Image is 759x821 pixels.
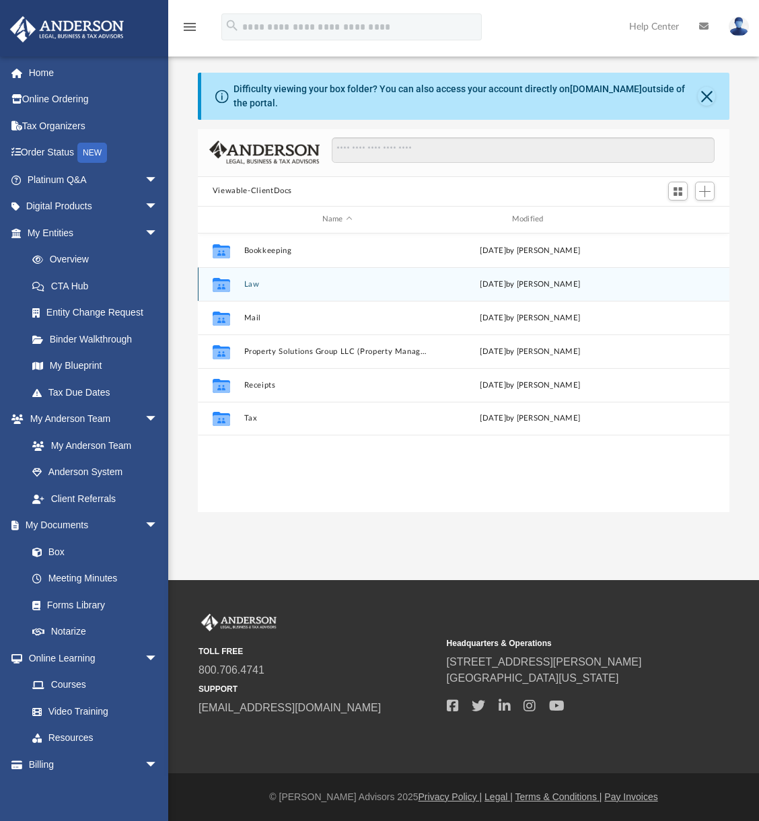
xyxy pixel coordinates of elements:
[244,246,431,255] button: Bookkeeping
[9,86,178,113] a: Online Ordering
[204,213,238,225] div: id
[9,139,178,167] a: Order StatusNEW
[9,193,178,220] a: Digital Productsarrow_drop_down
[198,702,381,713] a: [EMAIL_ADDRESS][DOMAIN_NAME]
[447,672,619,684] a: [GEOGRAPHIC_DATA][US_STATE]
[570,83,642,94] a: [DOMAIN_NAME]
[198,234,729,512] div: grid
[244,347,431,356] button: Property Solutions Group LLC (Property Management Company) Self-Formed Docs
[244,314,431,322] button: Mail
[19,299,178,326] a: Entity Change Request
[437,312,624,324] div: [DATE] by [PERSON_NAME]
[198,683,437,695] small: SUPPORT
[9,59,178,86] a: Home
[19,432,165,459] a: My Anderson Team
[9,406,172,433] a: My Anderson Teamarrow_drop_down
[145,751,172,779] span: arrow_drop_down
[19,246,178,273] a: Overview
[19,592,165,618] a: Forms Library
[9,645,172,672] a: Online Learningarrow_drop_down
[6,16,128,42] img: Anderson Advisors Platinum Portal
[419,791,482,802] a: Privacy Policy |
[19,326,178,353] a: Binder Walkthrough
[19,485,172,512] a: Client Referrals
[19,725,172,752] a: Resources
[19,353,172,380] a: My Blueprint
[9,751,178,778] a: Billingarrow_drop_down
[9,512,172,539] a: My Documentsarrow_drop_down
[233,82,698,110] div: Difficulty viewing your box folder? You can also access your account directly on outside of the p...
[437,278,624,290] div: [DATE] by [PERSON_NAME]
[447,656,642,668] a: [STREET_ADDRESS][PERSON_NAME]
[698,87,715,106] button: Close
[9,219,178,246] a: My Entitiesarrow_drop_down
[145,512,172,540] span: arrow_drop_down
[19,538,165,565] a: Box
[19,618,172,645] a: Notarize
[19,672,172,699] a: Courses
[198,645,437,657] small: TOLL FREE
[244,414,431,423] button: Tax
[213,185,292,197] button: Viewable-ClientDocs
[19,379,178,406] a: Tax Due Dates
[182,19,198,35] i: menu
[604,791,657,802] a: Pay Invoices
[437,379,624,391] div: [DATE] by [PERSON_NAME]
[629,213,723,225] div: id
[437,413,624,425] div: [DATE] by [PERSON_NAME]
[198,614,279,631] img: Anderson Advisors Platinum Portal
[19,565,172,592] a: Meeting Minutes
[668,182,688,201] button: Switch to Grid View
[695,182,715,201] button: Add
[225,18,240,33] i: search
[145,406,172,433] span: arrow_drop_down
[437,244,624,256] div: [DATE] by [PERSON_NAME]
[182,26,198,35] a: menu
[447,637,686,649] small: Headquarters & Operations
[198,664,264,676] a: 800.706.4741
[145,193,172,221] span: arrow_drop_down
[145,219,172,247] span: arrow_drop_down
[77,143,107,163] div: NEW
[436,213,623,225] div: Modified
[145,645,172,672] span: arrow_drop_down
[484,791,513,802] a: Legal |
[19,698,165,725] a: Video Training
[19,273,178,299] a: CTA Hub
[729,17,749,36] img: User Pic
[243,213,430,225] div: Name
[515,791,602,802] a: Terms & Conditions |
[145,166,172,194] span: arrow_drop_down
[19,459,172,486] a: Anderson System
[9,112,178,139] a: Tax Organizers
[437,345,624,357] div: [DATE] by [PERSON_NAME]
[332,137,715,163] input: Search files and folders
[9,166,178,193] a: Platinum Q&Aarrow_drop_down
[168,790,759,804] div: © [PERSON_NAME] Advisors 2025
[244,381,431,390] button: Receipts
[244,280,431,289] button: Law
